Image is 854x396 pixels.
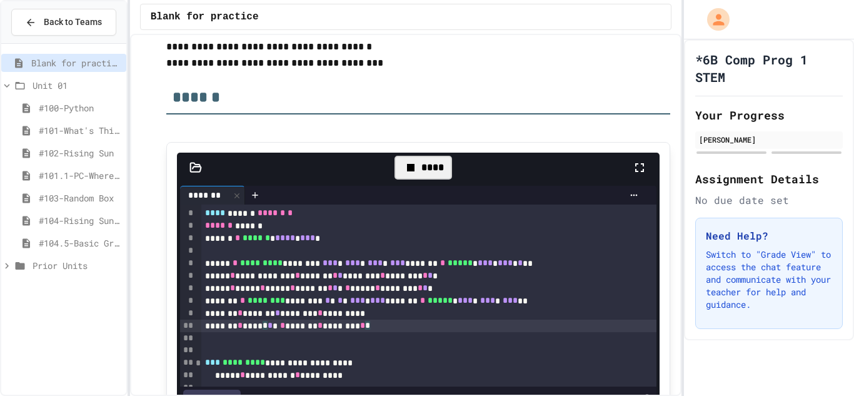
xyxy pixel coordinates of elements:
span: Prior Units [33,259,121,272]
span: #101-What's This ?? [39,124,121,137]
div: No due date set [695,193,843,208]
button: Back to Teams [11,9,116,36]
span: #104-Rising Sun Plus [39,214,121,227]
span: #103-Random Box [39,191,121,205]
span: Blank for practice [151,9,259,24]
p: Switch to "Grade View" to access the chat feature and communicate with your teacher for help and ... [706,248,832,311]
span: #101.1-PC-Where am I? [39,169,121,182]
span: #102-Rising Sun [39,146,121,160]
h3: Need Help? [706,228,832,243]
div: [PERSON_NAME] [699,134,839,145]
span: #100-Python [39,101,121,114]
div: My Account [694,5,733,34]
h2: Assignment Details [695,170,843,188]
span: #104.5-Basic Graphics Review [39,236,121,250]
h2: Your Progress [695,106,843,124]
span: Unit 01 [33,79,121,92]
span: Blank for practice [31,56,121,69]
h1: *6B Comp Prog 1 STEM [695,51,843,86]
span: Back to Teams [44,16,102,29]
